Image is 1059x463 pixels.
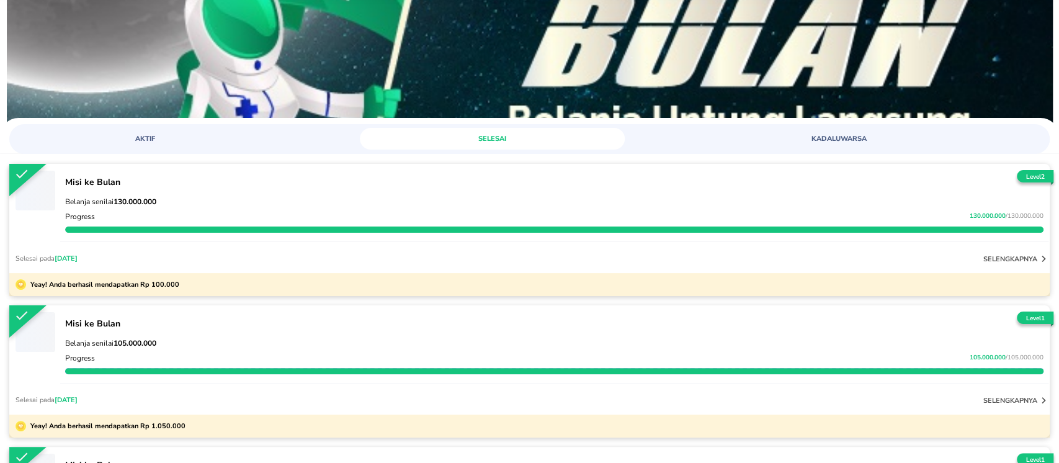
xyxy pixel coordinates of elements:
span: [DATE] [55,395,78,405]
p: Selesai pada [16,395,78,405]
span: SELESAI [367,134,617,143]
p: Selesai pada [16,254,78,263]
button: selengkapnya [983,394,1050,407]
p: Progress [65,353,95,363]
p: Progress [65,212,95,222]
span: AKTIF [20,134,270,143]
span: 105.000.000 [970,353,1006,362]
p: Yeay! Anda berhasil mendapatkan Rp 100.000 [26,279,179,290]
p: Misi ke Bulan [65,176,1043,188]
strong: 105.000.000 [114,338,156,348]
button: ‌ [16,312,55,351]
p: Yeay! Anda berhasil mendapatkan Rp 1.050.000 [26,421,185,431]
span: KADALUWARSA [714,134,964,143]
p: selengkapnya [983,254,1037,264]
strong: 130.000.000 [114,197,156,207]
span: / 130.000.000 [1006,212,1043,220]
button: selengkapnya [983,253,1050,265]
a: KADALUWARSA [707,128,1046,150]
div: loyalty mission tabs [9,124,1050,150]
button: ‌ [16,170,55,210]
p: Level 2 [1014,173,1056,182]
p: selengkapnya [983,396,1037,405]
a: SELESAI [360,128,699,150]
span: Belanja senilai [65,338,156,348]
p: Misi ke Bulan [65,318,1043,330]
p: Level 1 [1014,314,1056,323]
a: AKTIF [13,128,352,150]
span: / 105.000.000 [1006,353,1043,362]
span: 130.000.000 [970,212,1006,220]
span: Belanja senilai [65,197,156,207]
span: [DATE] [55,254,78,263]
